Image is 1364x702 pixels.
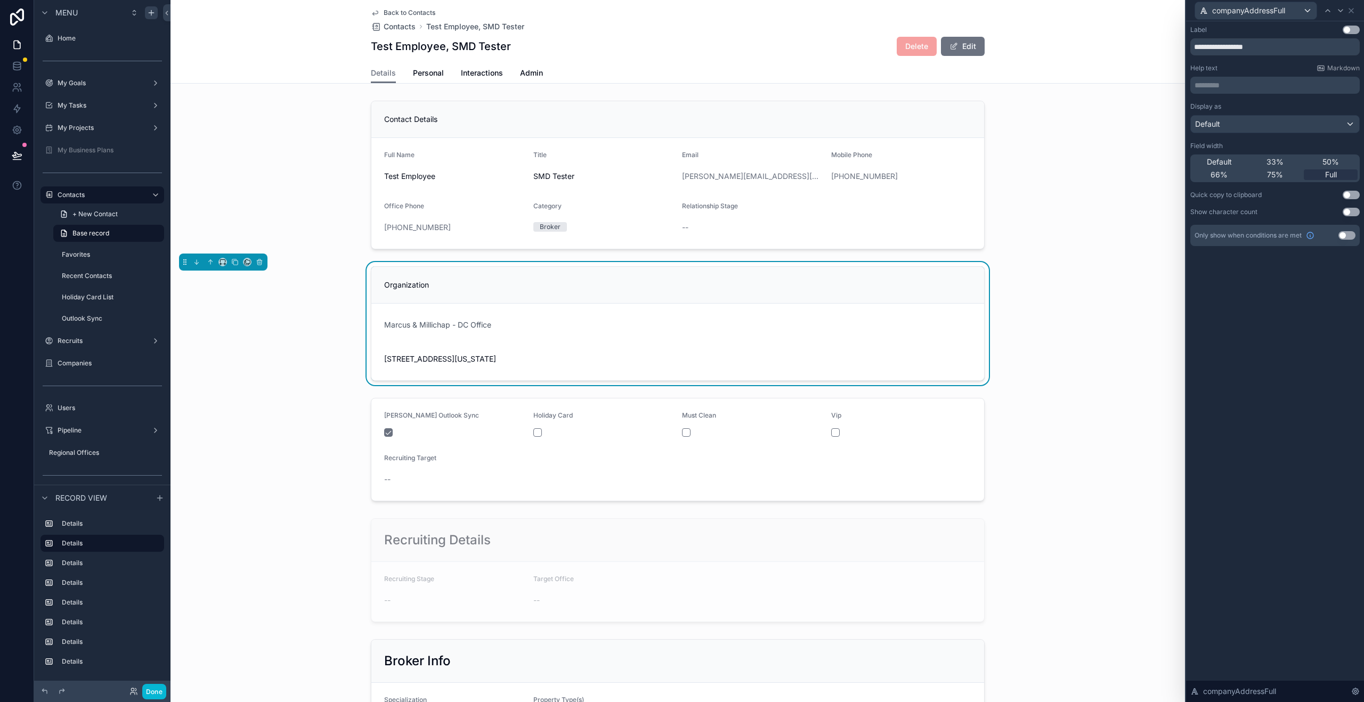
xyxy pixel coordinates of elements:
[62,272,162,280] label: Recent Contacts
[384,280,429,289] span: Organization
[72,210,118,218] span: + New Contact
[53,267,164,284] a: Recent Contacts
[55,7,78,18] span: Menu
[1195,231,1302,240] span: Only show when conditions are met
[1190,142,1223,150] label: Field width
[49,448,162,457] label: Regional Offices
[371,9,435,17] a: Back to Contacts
[40,399,164,417] a: Users
[62,293,162,301] label: Holiday Card List
[1266,157,1284,167] span: 33%
[1267,169,1283,180] span: 75%
[941,37,985,56] button: Edit
[58,34,162,43] label: Home
[62,519,160,528] label: Details
[384,21,416,32] span: Contacts
[1207,157,1232,167] span: Default
[40,422,164,439] a: Pipeline
[62,578,160,587] label: Details
[53,225,164,242] a: Base record
[58,124,147,132] label: My Projects
[58,79,147,87] label: My Goals
[58,426,147,435] label: Pipeline
[413,63,444,85] a: Personal
[384,320,491,330] a: Marcus & Millichap - DC Office
[1325,169,1337,180] span: Full
[142,684,166,699] button: Done
[53,310,164,327] a: Outlook Sync
[34,510,170,681] div: scrollable content
[40,355,164,372] a: Companies
[371,21,416,32] a: Contacts
[53,289,164,306] a: Holiday Card List
[520,68,543,78] span: Admin
[384,9,435,17] span: Back to Contacts
[371,39,511,54] h1: Test Employee, SMD Tester
[40,75,164,92] a: My Goals
[40,30,164,47] a: Home
[1190,115,1360,133] button: Default
[426,21,524,32] a: Test Employee, SMD Tester
[40,332,164,349] a: Recruits
[62,598,160,607] label: Details
[62,539,156,548] label: Details
[1190,26,1207,34] div: Label
[58,359,162,368] label: Companies
[40,444,164,461] a: Regional Offices
[1327,64,1360,72] span: Markdown
[53,206,164,223] a: + New Contact
[62,618,160,626] label: Details
[58,337,147,345] label: Recruits
[40,142,164,159] a: My Business Plans
[72,229,109,238] span: Base record
[1195,2,1317,20] button: companyAddressFull
[58,191,143,199] label: Contacts
[1212,5,1285,16] span: companyAddressFull
[58,146,162,154] label: My Business Plans
[371,68,396,78] span: Details
[461,63,503,85] a: Interactions
[58,404,162,412] label: Users
[40,186,164,203] a: Contacts
[1190,191,1262,199] div: Quick copy to clipboard
[40,119,164,136] a: My Projects
[520,63,543,85] a: Admin
[62,250,162,259] label: Favorites
[1190,64,1217,72] label: Help text
[1203,686,1276,697] span: companyAddressFull
[62,314,162,323] label: Outlook Sync
[371,63,396,84] a: Details
[62,657,160,666] label: Details
[461,68,503,78] span: Interactions
[1190,102,1221,111] label: Display as
[40,97,164,114] a: My Tasks
[384,354,971,364] span: [STREET_ADDRESS][US_STATE]
[1322,157,1339,167] span: 50%
[1190,208,1257,216] div: Show character count
[1211,169,1228,180] span: 66%
[1317,64,1360,72] a: Markdown
[1190,77,1360,94] div: scrollable content
[1195,119,1220,129] span: Default
[62,638,160,646] label: Details
[413,68,444,78] span: Personal
[55,493,107,503] span: Record view
[62,559,160,567] label: Details
[53,246,164,263] a: Favorites
[58,101,147,110] label: My Tasks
